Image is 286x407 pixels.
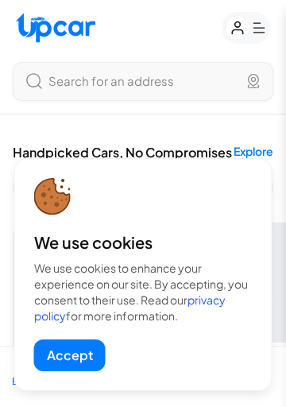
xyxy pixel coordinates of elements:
[26,73,42,89] img: Search
[48,72,241,91] div: Search for an address
[234,143,273,162] a: Explore
[34,178,71,215] img: cookie-icon.svg
[16,13,95,43] img: Upcar Logo
[247,74,260,88] img: Location
[34,231,253,254] div: We use cookies
[12,375,46,388] span: Explore
[13,143,273,162] h2: Handpicked Cars, No Compromises
[34,260,253,324] div: We use cookies to enhance your experience on our site. By accepting, you consent to their use. Re...
[34,339,106,371] button: Accept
